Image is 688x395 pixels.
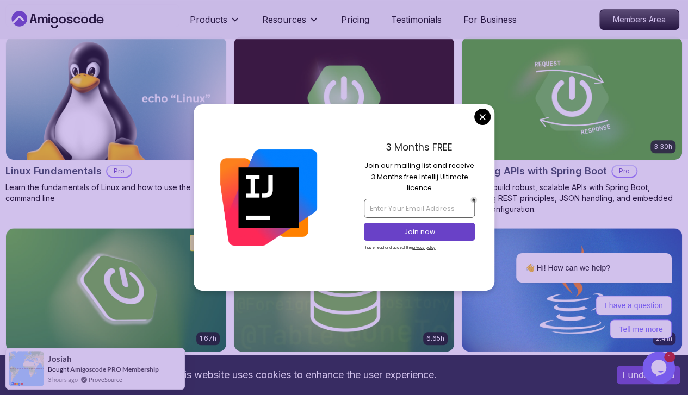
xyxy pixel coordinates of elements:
p: 1.67h [200,334,216,343]
a: Testimonials [391,13,442,26]
a: Linux Fundamentals card6.00hLinux FundamentalsProLearn the fundamentals of Linux and how to use t... [5,36,227,204]
span: Bought [48,365,69,373]
a: Pricing [341,13,369,26]
p: Members Area [600,10,679,29]
img: Linux Fundamentals card [6,36,226,160]
iframe: chat widget [642,352,677,384]
img: Spring Boot for Beginners card [6,228,226,352]
button: Resources [262,13,319,35]
p: Pro [612,166,636,177]
button: Accept cookies [617,366,680,384]
button: Products [190,13,240,35]
h2: Linux Fundamentals [5,164,102,179]
p: Resources [262,13,306,26]
a: For Business [463,13,517,26]
a: Building APIs with Spring Boot card3.30hBuilding APIs with Spring BootProLearn to build robust, s... [461,36,683,215]
p: Products [190,13,227,26]
iframe: chat widget [481,168,677,346]
img: Building APIs with Spring Boot card [462,36,682,160]
div: This website uses cookies to enhance the user experience. [8,363,600,387]
img: provesource social proof notification image [9,351,44,386]
span: josiah [48,354,72,363]
p: 3.30h [654,142,672,151]
h2: Building APIs with Spring Boot [461,164,607,179]
span: 3 hours ago [48,375,78,384]
a: Amigoscode PRO Membership [70,365,159,373]
p: Pro [107,166,131,177]
a: Members Area [599,9,679,30]
a: ProveSource [89,375,122,384]
p: Learn the fundamentals of Linux and how to use the command line [5,182,227,204]
img: Advanced Spring Boot card [234,36,454,160]
p: 6.65h [426,334,444,343]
